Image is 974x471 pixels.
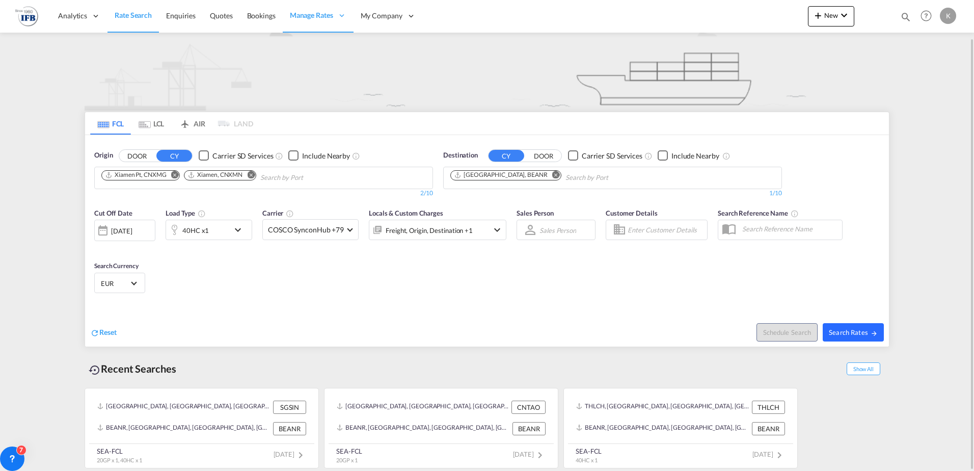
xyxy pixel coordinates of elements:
[187,171,242,179] div: Xiamen, CNXMN
[94,150,113,161] span: Origin
[273,401,306,414] div: SGSIN
[90,112,131,135] md-tab-item: FCL
[917,7,935,24] span: Help
[210,11,232,20] span: Quotes
[274,450,307,458] span: [DATE]
[262,209,294,217] span: Carrier
[166,220,252,240] div: 40HC x1icon-chevron-down
[58,11,87,21] span: Analytics
[534,449,546,461] md-icon: icon-chevron-right
[871,330,878,337] md-icon: icon-arrow-right
[752,401,785,414] div: THLCH
[324,388,558,468] recent-search-card: [GEOGRAPHIC_DATA], [GEOGRAPHIC_DATA], [GEOGRAPHIC_DATA], [GEOGRAPHIC_DATA] & [GEOGRAPHIC_DATA], [...
[917,7,940,25] div: Help
[644,152,653,160] md-icon: Unchecked: Search for CY (Container Yard) services for all selected carriers.Checked : Search for...
[288,150,350,161] md-checkbox: Checkbox No Ink
[568,150,642,161] md-checkbox: Checkbox No Ink
[97,447,142,456] div: SEA-FCL
[273,422,306,435] div: BEANR
[900,11,911,27] div: icon-magnify
[105,171,168,179] div: Press delete to remove this chip.
[260,170,357,186] input: Chips input.
[90,327,117,338] div: icon-refreshReset
[336,457,358,463] span: 20GP x 1
[722,152,730,160] md-icon: Unchecked: Ignores neighbouring ports when fetching rates.Checked : Includes neighbouring ports w...
[454,171,548,179] div: Antwerp, BEANR
[179,118,191,125] md-icon: icon-airplane
[369,209,443,217] span: Locals & Custom Charges
[85,135,889,347] div: OriginDOOR CY Checkbox No InkUnchecked: Search for CY (Container Yard) services for all selected ...
[337,422,510,435] div: BEANR, Antwerp, Belgium, Western Europe, Europe
[756,323,818,342] button: Note: By default Schedule search will only considerorigin ports, destination ports and cut off da...
[847,362,880,375] span: Show All
[489,150,524,162] button: CY
[212,151,273,161] div: Carrier SD Services
[563,388,798,468] recent-search-card: THLCH, [GEOGRAPHIC_DATA], [GEOGRAPHIC_DATA], [GEOGRAPHIC_DATA], [GEOGRAPHIC_DATA] THLCHBEANR, [GE...
[812,11,850,19] span: New
[369,220,506,240] div: Freight Origin Destination Factory Stuffingicon-chevron-down
[275,152,283,160] md-icon: Unchecked: Search for CY (Container Yard) services for all selected carriers.Checked : Search for...
[232,224,249,236] md-icon: icon-chevron-down
[538,223,577,238] md-select: Sales Person
[513,450,546,458] span: [DATE]
[773,449,786,461] md-icon: icon-chevron-right
[606,209,657,217] span: Customer Details
[187,171,245,179] div: Press delete to remove this chip.
[386,223,473,238] div: Freight Origin Destination Factory Stuffing
[752,450,786,458] span: [DATE]
[199,150,273,161] md-checkbox: Checkbox No Ink
[812,9,824,21] md-icon: icon-plus 400-fg
[100,167,361,186] md-chips-wrap: Chips container. Use arrow keys to select chips.
[90,112,253,135] md-pagination-wrapper: Use the left and right arrow keys to navigate between tabs
[829,328,878,336] span: Search Rates
[576,457,598,463] span: 40HC x 1
[99,328,117,336] span: Reset
[823,323,884,342] button: Search Ratesicon-arrow-right
[164,171,179,181] button: Remove
[336,447,362,456] div: SEA-FCL
[119,150,155,162] button: DOOR
[940,8,956,24] div: K
[718,209,799,217] span: Search Reference Name
[512,422,546,435] div: BEANR
[240,171,256,181] button: Remove
[97,422,270,435] div: BEANR, Antwerp, Belgium, Western Europe, Europe
[838,9,850,21] md-icon: icon-chevron-down
[443,150,478,161] span: Destination
[449,167,666,186] md-chips-wrap: Chips container. Use arrow keys to select chips.
[511,401,546,414] div: CNTAO
[156,150,192,162] button: CY
[172,112,212,135] md-tab-item: AIR
[808,6,854,27] button: icon-plus 400-fgNewicon-chevron-down
[517,209,554,217] span: Sales Person
[105,171,166,179] div: Xiamen Pt, CNXMG
[352,152,360,160] md-icon: Unchecked: Ignores neighbouring ports when fetching rates.Checked : Includes neighbouring ports w...
[582,151,642,161] div: Carrier SD Services
[166,11,196,20] span: Enquiries
[94,220,155,241] div: [DATE]
[628,222,704,238] input: Enter Customer Details
[100,276,140,291] md-select: Select Currency: € EUREuro
[198,210,206,218] md-icon: icon-information-outline
[247,11,276,20] span: Bookings
[101,279,129,288] span: EUR
[94,262,139,270] span: Search Currency
[290,10,333,20] span: Manage Rates
[491,224,503,236] md-icon: icon-chevron-down
[454,171,550,179] div: Press delete to remove this chip.
[94,189,433,198] div: 2/10
[268,225,344,235] span: COSCO SynconHub +79
[752,422,785,435] div: BEANR
[90,328,99,337] md-icon: icon-refresh
[94,240,102,254] md-datepicker: Select
[97,401,270,414] div: SGSIN, Singapore, Singapore, South East Asia, Asia Pacific
[15,5,38,28] img: b4b53bb0256b11ee9ca18b7abc72fd7f.png
[286,210,294,218] md-icon: The selected Trucker/Carrierwill be displayed in the rate results If the rates are from another f...
[565,170,662,186] input: Chips input.
[85,388,319,468] recent-search-card: [GEOGRAPHIC_DATA], [GEOGRAPHIC_DATA], [GEOGRAPHIC_DATA], [GEOGRAPHIC_DATA], [GEOGRAPHIC_DATA] SGS...
[576,447,602,456] div: SEA-FCL
[546,171,561,181] button: Remove
[302,151,350,161] div: Include Nearby
[182,223,209,238] div: 40HC x1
